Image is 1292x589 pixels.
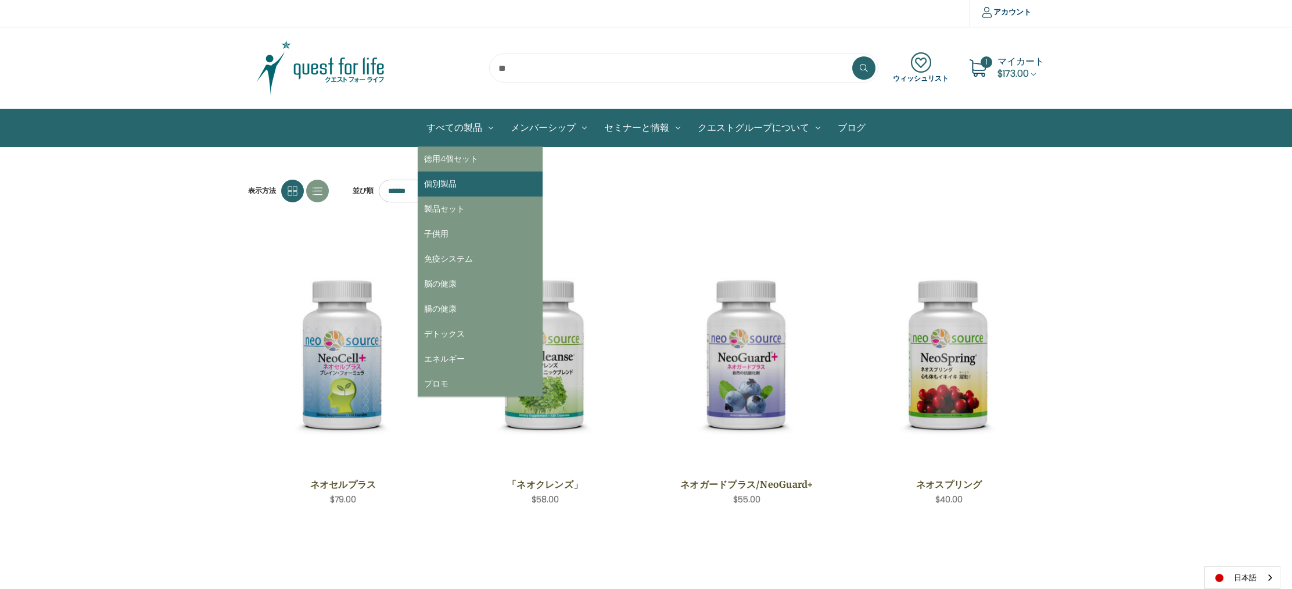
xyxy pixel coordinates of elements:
a: NeoGuard Plus,$55.00 [661,242,834,469]
a: プロモ [418,372,543,397]
a: エネルギー [418,347,543,372]
a: メンバーシップ [502,109,595,147]
a: ネオセルプラス [263,477,423,491]
a: NeoSpring,$40.00 [863,242,1035,469]
div: Language [1204,566,1280,589]
a: 個別製品 [418,172,543,197]
a: 腸の健康 [418,297,543,322]
a: NeoCell Plus,$79.00 [257,242,429,469]
a: 子供用 [418,222,543,247]
span: $79.00 [330,494,356,505]
span: $173.00 [997,67,1029,80]
span: マイカート [997,55,1044,68]
a: NeoCleanse,$58.00 [459,242,631,469]
a: クエストグループについて [689,109,829,147]
a: 徳用4個セット [418,147,543,172]
img: ネオスプリング [863,269,1035,442]
a: 製品セット [418,197,543,222]
aside: Language selected: 日本語 [1204,566,1280,589]
img: 「ネオクレンズ」 [459,269,631,442]
a: All Products [418,109,502,147]
span: $58.00 [532,494,559,505]
img: クエスト・グループ [248,39,393,97]
a: 脳の健康 [418,272,543,297]
span: 1 [981,56,992,68]
a: ネオスプリング [869,477,1029,491]
span: 表示方法 [248,185,276,196]
a: ウィッシュリスト [893,52,949,84]
label: 並び順 [346,182,374,199]
a: Cart with 1 items [997,55,1044,80]
a: ネオガードプラス/NeoGuard+ [667,477,827,491]
a: デトックス [418,322,543,347]
a: 日本語 [1205,567,1280,588]
img: ネオセルプラス [257,269,429,442]
span: $55.00 [733,494,760,505]
a: ブログ [829,109,874,147]
img: ネオガードプラス/NeoGuard+ [661,269,834,442]
span: $40.00 [935,494,963,505]
a: 「ネオクレンズ」 [465,477,625,491]
a: 免疫システム [418,247,543,272]
a: セミナーと情報 [595,109,689,147]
